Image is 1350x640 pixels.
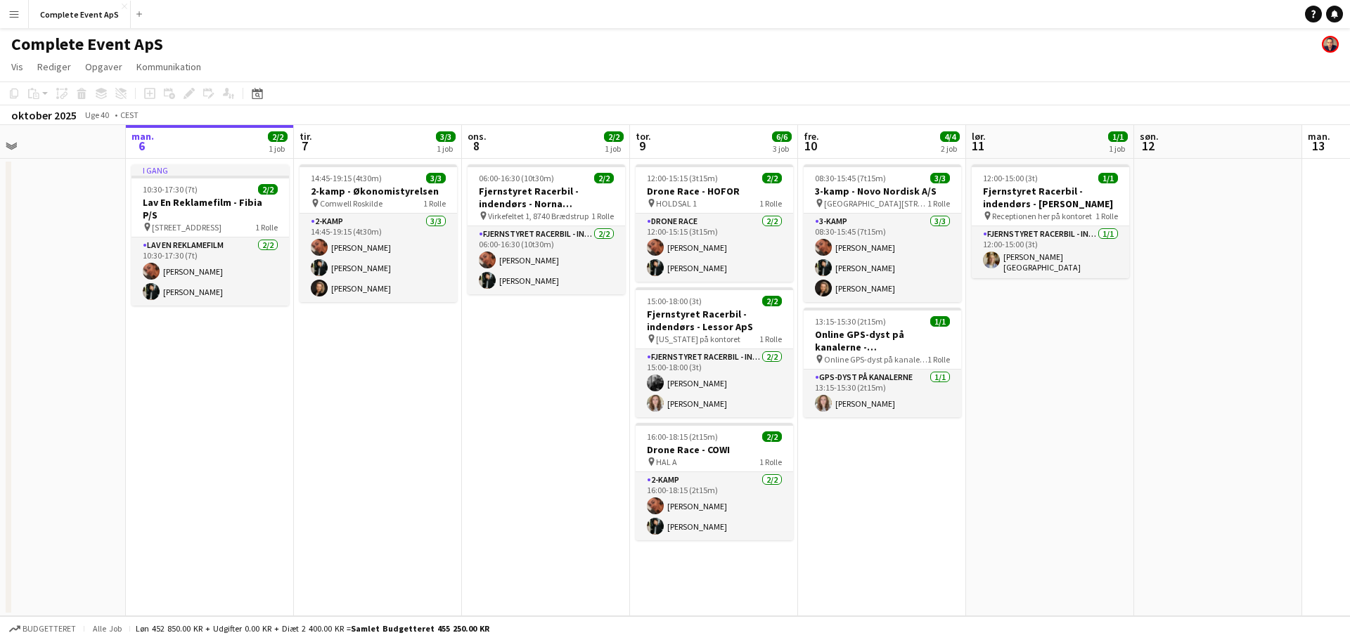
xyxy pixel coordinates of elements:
app-user-avatar: Christian Brøckner [1322,36,1339,53]
span: Alle job [90,623,124,634]
a: Rediger [32,58,77,76]
a: Vis [6,58,29,76]
span: Opgaver [85,60,122,73]
div: CEST [120,110,139,120]
span: Budgetteret [22,624,76,634]
a: Kommunikation [131,58,207,76]
span: Kommunikation [136,60,201,73]
span: Uge 40 [79,110,115,120]
h1: Complete Event ApS [11,34,163,55]
span: Vis [11,60,23,73]
div: Løn 452 850.00 KR + Udgifter 0.00 KR + Diæt 2 400.00 KR = [136,623,489,634]
button: Budgetteret [7,621,78,636]
a: Opgaver [79,58,128,76]
span: Samlet budgetteret 455 250.00 KR [351,623,489,634]
span: Rediger [37,60,71,73]
button: Complete Event ApS [29,1,131,28]
div: oktober 2025 [11,108,77,122]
